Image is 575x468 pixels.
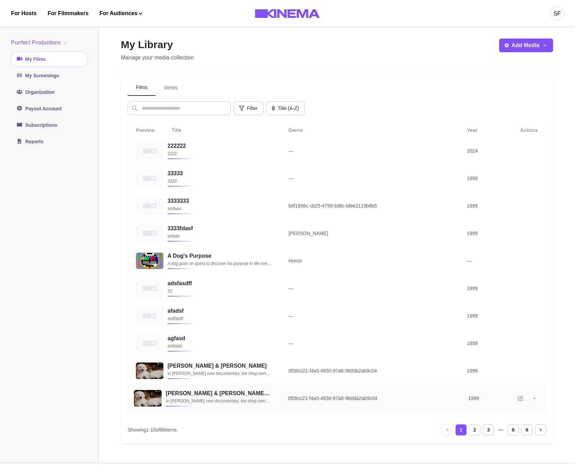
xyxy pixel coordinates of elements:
p: — [288,340,450,347]
p: — [288,175,450,182]
a: My Films [11,52,88,66]
button: Edit [515,393,526,404]
p: asfdasd [168,343,272,349]
button: Title (A-Z) [266,101,304,115]
p: asdfasdf [168,315,272,322]
h3: 3333333 [168,198,272,204]
p: — [288,312,450,319]
button: For Audiences [100,9,142,18]
h3: [PERSON_NAME] & [PERSON_NAME] w/ Default Rate Cards. Wow! [166,390,271,397]
p: In [PERSON_NAME] new documentary, the shop owners and best friends reminisce about how [US_STATE]... [166,398,271,404]
p: 1999 [468,395,498,402]
th: Preview [128,123,163,137]
th: Actions [505,123,546,137]
h3: [PERSON_NAME] & [PERSON_NAME] [168,363,272,369]
a: Organization [11,85,88,99]
a: For Filmmakers [48,9,89,18]
p: 2222 [168,150,272,157]
a: Reports [11,135,88,148]
h3: 3333fdasf [168,225,272,232]
th: Genre [280,123,459,137]
img: Allan & Suzi [136,363,163,379]
img: Allan & Suzi w/ Default Rate Cards. Wow! [134,390,162,406]
p: Showing 1 - 10 of 86 items [128,426,176,434]
div: Go to page 2 [469,424,480,435]
button: More options [529,393,540,404]
p: 1999 [467,202,497,209]
p: [PERSON_NAME] [288,230,450,237]
div: Go to page 8 [508,424,519,435]
div: Next page [535,424,546,435]
button: Series [156,80,186,96]
p: 0f26cc21-f4a3-4930-97a8-9b0da2ab9c04 [288,395,452,402]
p: In [PERSON_NAME] new documentary, the shop owners and best friends reminisce about how [US_STATE]... [168,370,272,377]
p: 0f26cc21-f4a3-4930-97a8-9b0da2ab9c04 [288,367,450,374]
p: 1999 [467,175,497,182]
div: Go to page 3 [483,424,494,435]
h3: afadsf [168,308,272,314]
th: Year [459,123,505,137]
p: 1999 [467,230,497,237]
div: Previous page [442,424,453,435]
h3: 33333 [168,170,272,177]
button: Add Media [499,38,553,52]
h3: agfasd [168,335,272,342]
div: Go to page 9 [521,424,532,435]
p: 1999 [467,312,497,319]
button: Jump pages forward [497,423,505,437]
a: My Screenings [11,69,88,82]
p: 1999 [467,367,497,374]
p: 33 [168,288,272,294]
p: A dog goes on quest to discover his purpose in life over the course of several lifetimes with mul... [168,260,272,267]
h2: My Library [121,38,194,51]
nav: pagination navigation [442,423,546,437]
th: Title [163,123,280,137]
a: Subscriptions [11,118,88,132]
p: asfads [168,233,272,239]
p: Manage your media collection [121,54,194,62]
p: 2024 [467,147,497,154]
div: SF [554,10,561,18]
button: Films [128,80,156,96]
p: asdaaa [168,205,272,212]
p: — [288,147,450,154]
p: Horror [288,257,450,264]
h3: 222222 [168,143,272,149]
h3: adsfasdff [168,280,272,287]
p: 1999 [467,285,497,292]
p: 3333 [168,178,272,185]
p: — [288,285,450,292]
a: For Hosts [11,9,37,18]
div: Current page, page 1 [456,424,467,435]
button: Purrfect Productions [11,38,70,47]
p: — [467,257,497,264]
h3: A Dog's Purpose [168,253,272,259]
a: Payout Account [11,102,88,115]
p: 1999 [467,340,497,347]
p: b8f1856c-cb25-4799-8d8c-bfee2119b6b5 [288,202,450,209]
button: Filter [233,101,263,115]
img: A Dog's Purpose [136,253,163,269]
